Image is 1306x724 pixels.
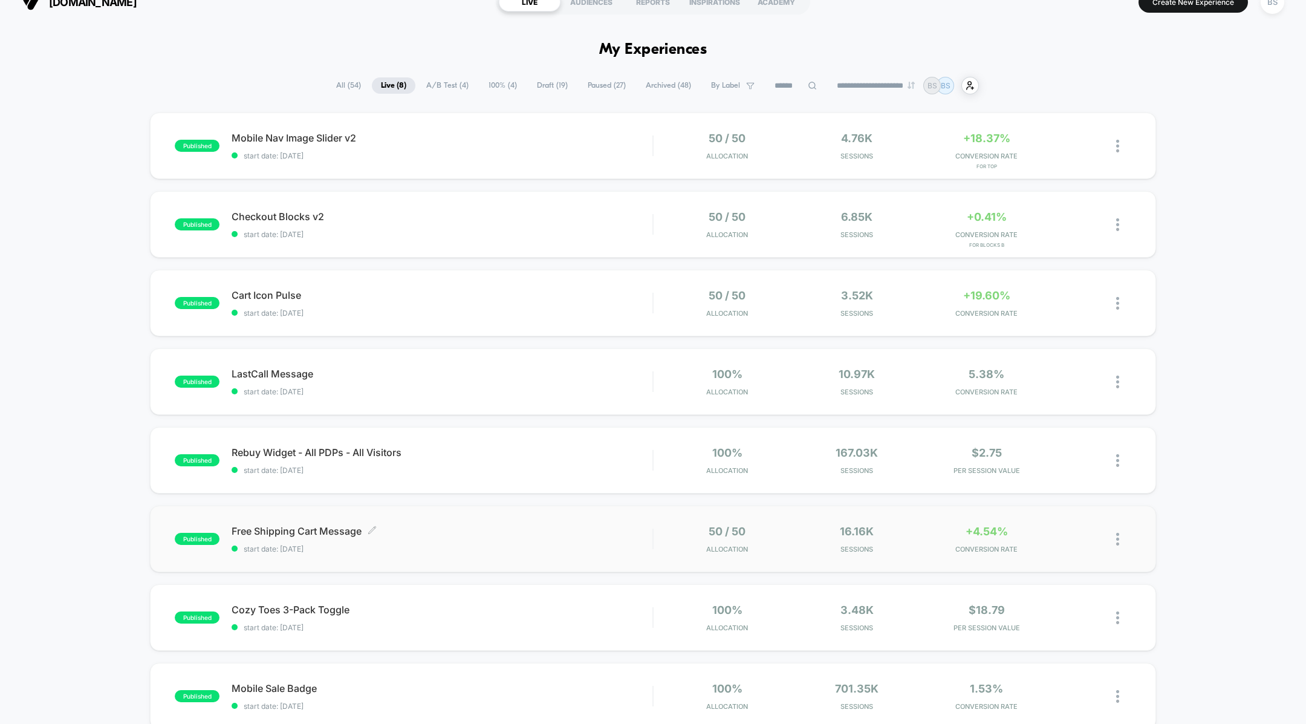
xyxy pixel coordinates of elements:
[232,289,652,301] span: Cart Icon Pulse
[941,81,950,90] p: BS
[908,82,915,89] img: end
[706,545,748,553] span: Allocation
[925,242,1048,248] span: for Blocks B
[706,624,748,632] span: Allocation
[1116,376,1119,388] img: close
[599,41,707,59] h1: My Experiences
[969,368,1004,380] span: 5.38%
[479,77,526,94] span: 100% ( 4 )
[706,152,748,160] span: Allocation
[1116,690,1119,703] img: close
[925,466,1048,475] span: PER SESSION VALUE
[232,132,652,144] span: Mobile Nav Image Slider v2
[966,525,1008,538] span: +4.54%
[1116,218,1119,231] img: close
[232,387,652,396] span: start date: [DATE]
[1116,611,1119,624] img: close
[712,604,742,616] span: 100%
[706,230,748,239] span: Allocation
[925,388,1048,396] span: CONVERSION RATE
[841,132,872,145] span: 4.76k
[232,308,652,318] span: start date: [DATE]
[706,702,748,711] span: Allocation
[970,682,1003,695] span: 1.53%
[528,77,577,94] span: Draft ( 19 )
[175,611,219,624] span: published
[175,690,219,702] span: published
[175,297,219,309] span: published
[706,309,748,318] span: Allocation
[795,702,918,711] span: Sessions
[709,132,746,145] span: 50 / 50
[795,466,918,475] span: Sessions
[232,604,652,616] span: Cozy Toes 3-Pack Toggle
[925,309,1048,318] span: CONVERSION RATE
[925,163,1048,169] span: for Top
[925,702,1048,711] span: CONVERSION RATE
[841,210,872,223] span: 6.85k
[327,77,370,94] span: All ( 54 )
[795,624,918,632] span: Sessions
[925,624,1048,632] span: PER SESSION VALUE
[175,218,219,230] span: published
[795,388,918,396] span: Sessions
[711,81,740,90] span: By Label
[175,376,219,388] span: published
[963,289,1010,302] span: +19.60%
[795,545,918,553] span: Sessions
[795,230,918,239] span: Sessions
[232,682,652,694] span: Mobile Sale Badge
[841,289,873,302] span: 3.52k
[963,132,1010,145] span: +18.37%
[706,388,748,396] span: Allocation
[712,368,742,380] span: 100%
[232,210,652,223] span: Checkout Blocks v2
[232,446,652,458] span: Rebuy Widget - All PDPs - All Visitors
[840,525,874,538] span: 16.16k
[232,368,652,380] span: LastCall Message
[706,466,748,475] span: Allocation
[928,81,937,90] p: BS
[232,151,652,160] span: start date: [DATE]
[795,152,918,160] span: Sessions
[839,368,875,380] span: 10.97k
[972,446,1002,459] span: $2.75
[709,525,746,538] span: 50 / 50
[232,623,652,632] span: start date: [DATE]
[840,604,874,616] span: 3.48k
[637,77,700,94] span: Archived ( 48 )
[1116,454,1119,467] img: close
[1116,297,1119,310] img: close
[417,77,478,94] span: A/B Test ( 4 )
[967,210,1007,223] span: +0.41%
[579,77,635,94] span: Paused ( 27 )
[175,140,219,152] span: published
[925,152,1048,160] span: CONVERSION RATE
[372,77,415,94] span: Live ( 8 )
[175,533,219,545] span: published
[835,682,879,695] span: 701.35k
[232,544,652,553] span: start date: [DATE]
[1116,533,1119,546] img: close
[232,466,652,475] span: start date: [DATE]
[925,545,1048,553] span: CONVERSION RATE
[969,604,1005,616] span: $18.79
[232,702,652,711] span: start date: [DATE]
[1116,140,1119,152] img: close
[925,230,1048,239] span: CONVERSION RATE
[709,289,746,302] span: 50 / 50
[232,230,652,239] span: start date: [DATE]
[795,309,918,318] span: Sessions
[232,525,652,537] span: Free Shipping Cart Message
[709,210,746,223] span: 50 / 50
[175,454,219,466] span: published
[712,682,742,695] span: 100%
[836,446,878,459] span: 167.03k
[712,446,742,459] span: 100%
